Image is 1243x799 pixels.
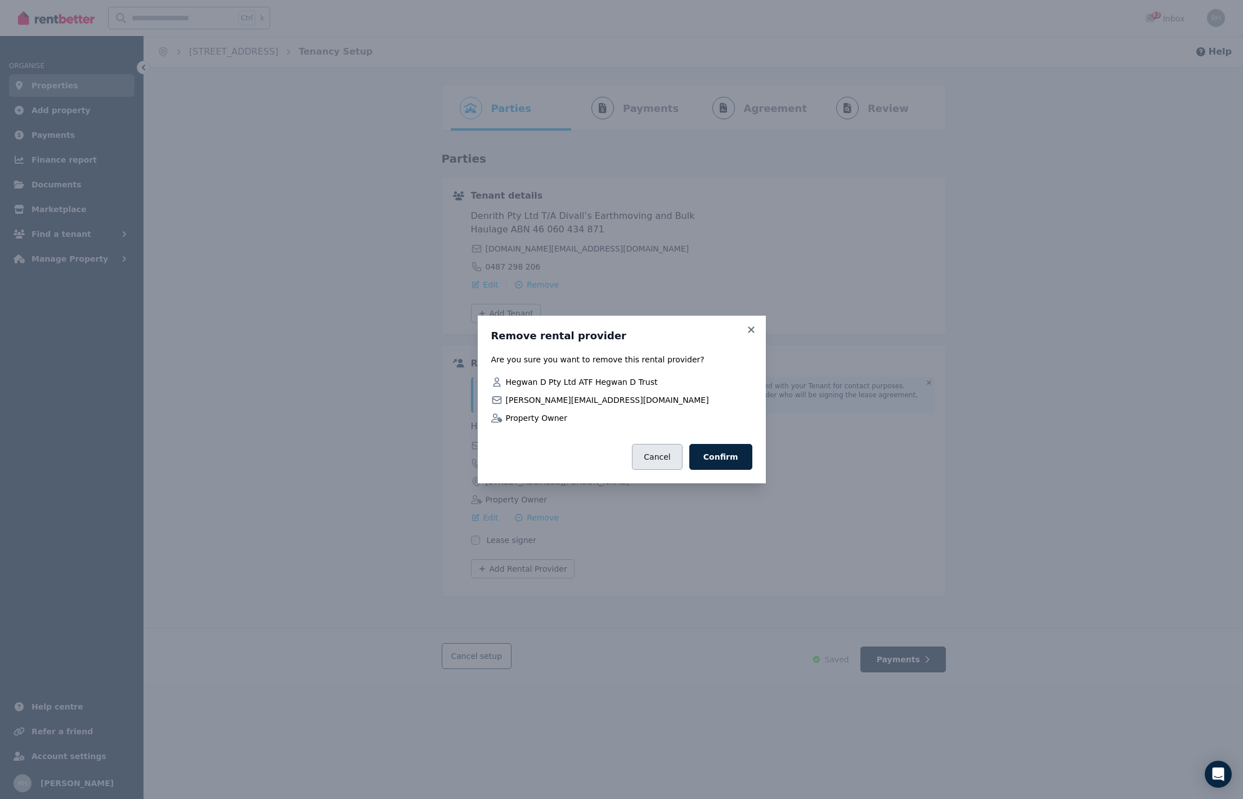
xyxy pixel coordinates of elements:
[506,412,752,424] span: Property Owner
[491,354,752,365] p: Are you sure you want to remove this rental provider?
[689,444,752,470] button: Confirm
[632,444,682,470] button: Cancel
[506,376,752,388] span: Hegwan D Pty Ltd ATF Hegwan D Trust
[491,329,752,343] h3: Remove rental provider
[506,394,752,406] span: [PERSON_NAME][EMAIL_ADDRESS][DOMAIN_NAME]
[1205,761,1232,788] div: Open Intercom Messenger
